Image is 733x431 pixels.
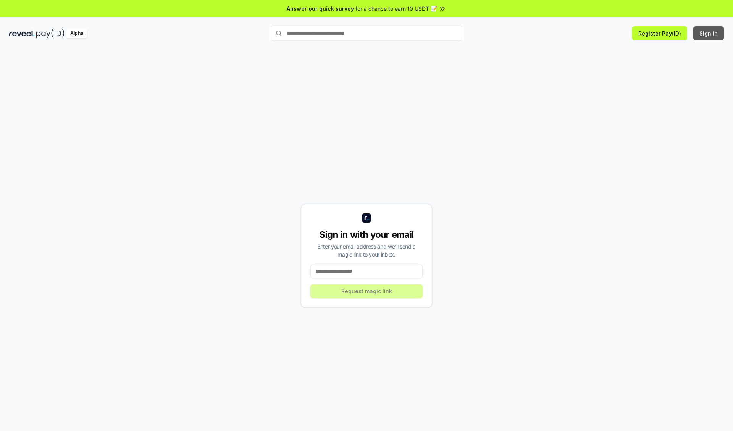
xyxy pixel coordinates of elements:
[310,242,423,258] div: Enter your email address and we’ll send a magic link to your inbox.
[693,26,724,40] button: Sign In
[632,26,687,40] button: Register Pay(ID)
[355,5,437,13] span: for a chance to earn 10 USDT 📝
[36,29,65,38] img: pay_id
[287,5,354,13] span: Answer our quick survey
[9,29,35,38] img: reveel_dark
[310,229,423,241] div: Sign in with your email
[66,29,87,38] div: Alpha
[362,213,371,223] img: logo_small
